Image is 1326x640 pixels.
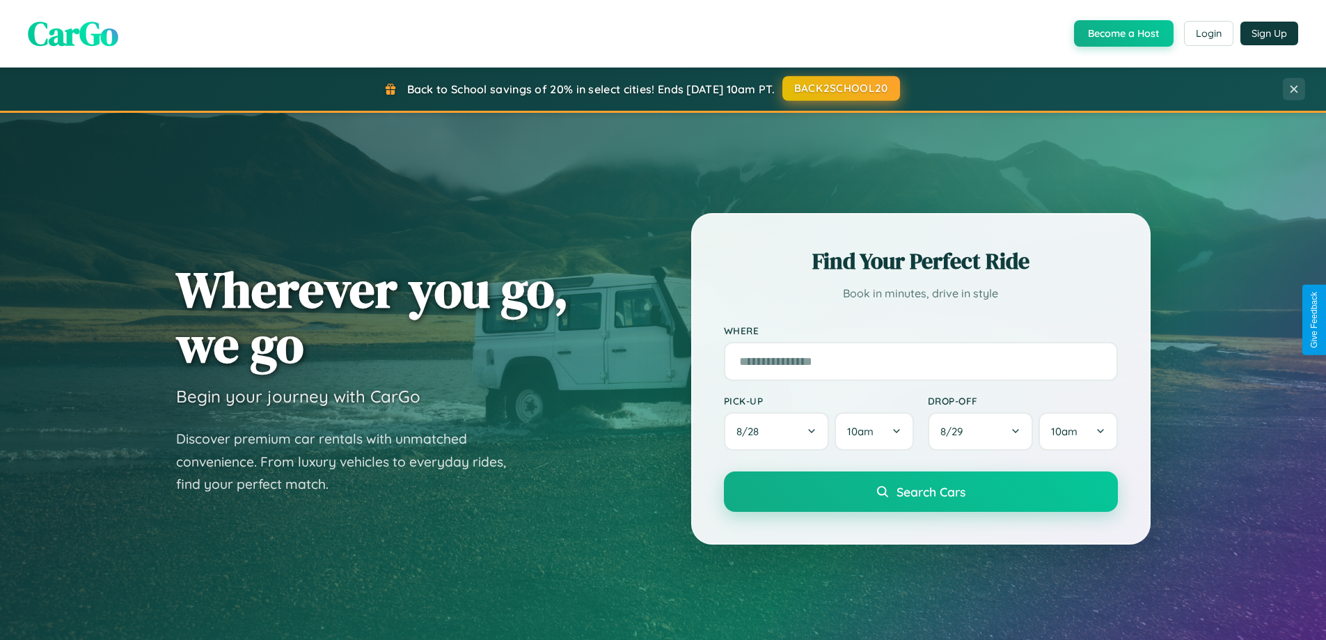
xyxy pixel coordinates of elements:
span: 10am [1051,425,1078,438]
span: Back to School savings of 20% in select cities! Ends [DATE] 10am PT. [407,82,775,96]
button: Sign Up [1240,22,1298,45]
button: Search Cars [724,471,1118,512]
button: 8/29 [928,412,1034,451]
p: Discover premium car rentals with unmatched convenience. From luxury vehicles to everyday rides, ... [176,428,524,496]
span: CarGo [28,10,118,56]
label: Pick-up [724,395,914,407]
label: Drop-off [928,395,1118,407]
span: 8 / 29 [940,425,970,438]
p: Book in minutes, drive in style [724,283,1118,304]
span: Search Cars [897,484,965,499]
button: 10am [835,412,913,451]
label: Where [724,325,1118,336]
span: 8 / 28 [736,425,766,438]
h3: Begin your journey with CarGo [176,386,420,407]
button: Become a Host [1074,20,1174,47]
button: 8/28 [724,412,830,451]
div: Give Feedback [1309,292,1319,348]
span: 10am [847,425,874,438]
button: 10am [1039,412,1117,451]
button: BACK2SCHOOL20 [782,76,900,101]
h1: Wherever you go, we go [176,262,569,372]
button: Login [1184,21,1233,46]
h2: Find Your Perfect Ride [724,246,1118,276]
